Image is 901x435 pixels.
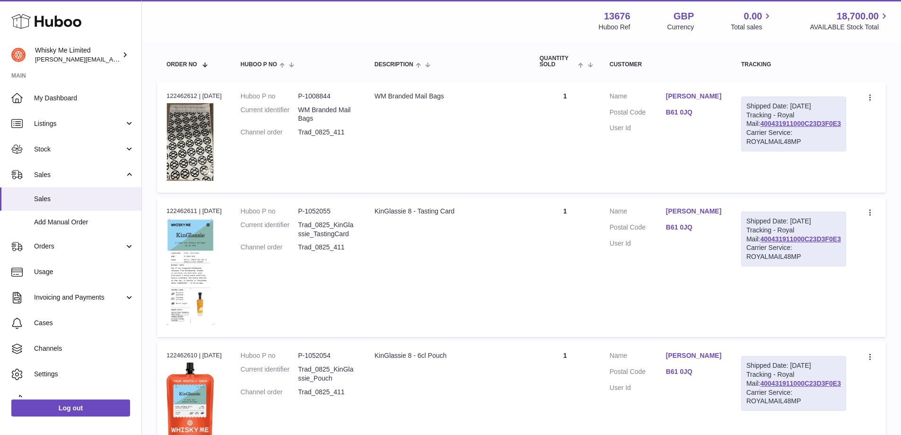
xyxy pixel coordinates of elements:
div: Huboo Ref [599,23,630,32]
div: Customer [610,62,722,68]
span: Returns [34,395,134,404]
img: 1752740623.png [166,218,214,325]
span: My Dashboard [34,94,134,103]
dt: User Id [610,383,666,392]
a: 400431911000C23D3F0E3 [761,120,841,127]
dt: Current identifier [241,365,298,383]
dt: User Id [610,124,666,133]
strong: GBP [674,10,694,23]
span: Listings [34,119,124,128]
span: Stock [34,145,124,154]
a: 0.00 Total sales [731,10,773,32]
a: 18,700.00 AVAILABLE Stock Total [810,10,890,32]
div: Tracking - Royal Mail: [741,356,846,411]
div: Carrier Service: ROYALMAIL48MP [746,128,841,146]
dd: Trad_0825_411 [298,128,356,137]
dd: WM Branded Mail Bags [298,106,356,124]
span: Cases [34,319,134,328]
div: Tracking - Royal Mail: [741,212,846,266]
dt: Channel order [241,243,298,252]
div: Shipped Date: [DATE] [746,361,841,370]
dt: Channel order [241,128,298,137]
div: Tracking [741,62,846,68]
dt: Current identifier [241,221,298,239]
td: 1 [530,82,600,193]
dt: Name [610,92,666,103]
dt: Postal Code [610,367,666,379]
span: Add Manual Order [34,218,134,227]
div: Carrier Service: ROYALMAIL48MP [746,243,841,261]
strong: 13676 [604,10,630,23]
dd: P-1052054 [298,351,356,360]
span: 0.00 [744,10,762,23]
a: B61 0JQ [666,367,722,376]
dt: Channel order [241,388,298,397]
span: Order No [166,62,197,68]
div: Carrier Service: ROYALMAIL48MP [746,388,841,406]
a: 400431911000C23D3F0E3 [761,235,841,243]
div: 122462611 | [DATE] [166,207,222,215]
div: 122462610 | [DATE] [166,351,222,360]
div: KinGlassie 8 - Tasting Card [375,207,521,216]
td: 1 [530,197,600,337]
dd: Trad_0825_KinGlassie_Pouch [298,365,356,383]
dt: Name [610,207,666,218]
dt: User Id [610,239,666,248]
dd: Trad_0825_KinGlassie_TastingCard [298,221,356,239]
span: Quantity Sold [540,55,576,68]
dt: Huboo P no [241,351,298,360]
span: Total sales [731,23,773,32]
div: WM Branded Mail Bags [375,92,521,101]
dd: Trad_0825_411 [298,388,356,397]
div: Whisky Me Limited [35,46,120,64]
span: Description [375,62,413,68]
div: 122462612 | [DATE] [166,92,222,100]
a: 400431911000C23D3F0E3 [761,380,841,387]
a: [PERSON_NAME] [666,351,722,360]
dt: Name [610,351,666,363]
a: B61 0JQ [666,108,722,117]
a: B61 0JQ [666,223,722,232]
div: Shipped Date: [DATE] [746,217,841,226]
span: Invoicing and Payments [34,293,124,302]
span: Sales [34,195,134,204]
span: Huboo P no [241,62,277,68]
span: Settings [34,370,134,379]
img: frances@whiskyshop.com [11,48,26,62]
img: 1725358317.png [166,103,214,181]
span: Usage [34,267,134,276]
dd: P-1052055 [298,207,356,216]
span: Sales [34,170,124,179]
a: [PERSON_NAME] [666,92,722,101]
div: Tracking - Royal Mail: [741,97,846,151]
dd: Trad_0825_411 [298,243,356,252]
span: Orders [34,242,124,251]
a: [PERSON_NAME] [666,207,722,216]
span: [PERSON_NAME][EMAIL_ADDRESS][DOMAIN_NAME] [35,55,190,63]
span: AVAILABLE Stock Total [810,23,890,32]
div: Currency [667,23,694,32]
dd: P-1008844 [298,92,356,101]
div: KinGlassie 8 - 6cl Pouch [375,351,521,360]
dt: Postal Code [610,108,666,119]
span: 18,700.00 [837,10,879,23]
a: Log out [11,399,130,417]
dt: Current identifier [241,106,298,124]
span: Channels [34,344,134,353]
dt: Postal Code [610,223,666,234]
dt: Huboo P no [241,207,298,216]
div: Shipped Date: [DATE] [746,102,841,111]
dt: Huboo P no [241,92,298,101]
